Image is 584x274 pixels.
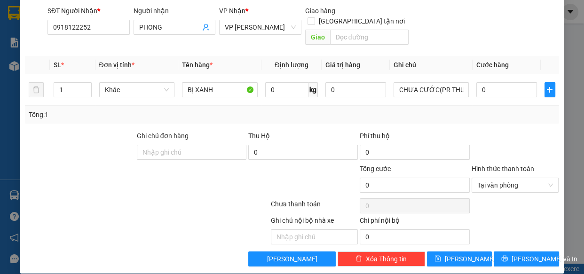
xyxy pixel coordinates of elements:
[29,110,226,120] div: Tổng: 1
[275,61,308,69] span: Định lượng
[315,16,409,26] span: [GEOGRAPHIC_DATA] tận nơi
[137,145,246,160] input: Ghi chú đơn hàng
[54,61,61,69] span: SL
[325,82,386,97] input: 0
[308,82,318,97] span: kg
[394,82,469,97] input: Ghi Chú
[202,23,210,31] span: user-add
[305,30,330,45] span: Giao
[105,83,169,97] span: Khác
[360,215,469,229] div: Chi phí nội bộ
[427,251,492,266] button: save[PERSON_NAME]
[512,254,577,264] span: [PERSON_NAME] và In
[225,20,296,34] span: VP Phan Rang
[29,82,44,97] button: delete
[5,5,56,56] img: logo.jpg
[248,132,270,140] span: Thu Hộ
[305,7,335,15] span: Giao hàng
[330,30,409,45] input: Dọc đường
[325,61,360,69] span: Giá trị hàng
[219,7,245,15] span: VP Nhận
[267,254,317,264] span: [PERSON_NAME]
[477,178,553,192] span: Tại văn phòng
[501,255,508,263] span: printer
[545,86,555,94] span: plus
[47,6,130,16] div: SĐT Người Nhận
[338,251,425,266] button: deleteXóa Thông tin
[494,251,559,266] button: printer[PERSON_NAME] và In
[5,70,109,83] li: In ngày: 12:26 12/10
[472,165,534,172] label: Hình thức thanh toán
[99,61,134,69] span: Đơn vị tính
[182,61,213,69] span: Tên hàng
[360,165,391,172] span: Tổng cước
[366,254,407,264] span: Xóa Thông tin
[134,6,216,16] div: Người nhận
[248,251,336,266] button: [PERSON_NAME]
[271,229,358,244] input: Nhập ghi chú
[5,56,109,70] li: [PERSON_NAME]
[270,199,359,215] div: Chưa thanh toán
[434,255,441,263] span: save
[182,82,258,97] input: VD: Bàn, Ghế
[355,255,362,263] span: delete
[137,132,189,140] label: Ghi chú đơn hàng
[360,131,469,145] div: Phí thu hộ
[271,215,358,229] div: Ghi chú nội bộ nhà xe
[445,254,495,264] span: [PERSON_NAME]
[545,82,555,97] button: plus
[476,61,509,69] span: Cước hàng
[390,56,473,74] th: Ghi chú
